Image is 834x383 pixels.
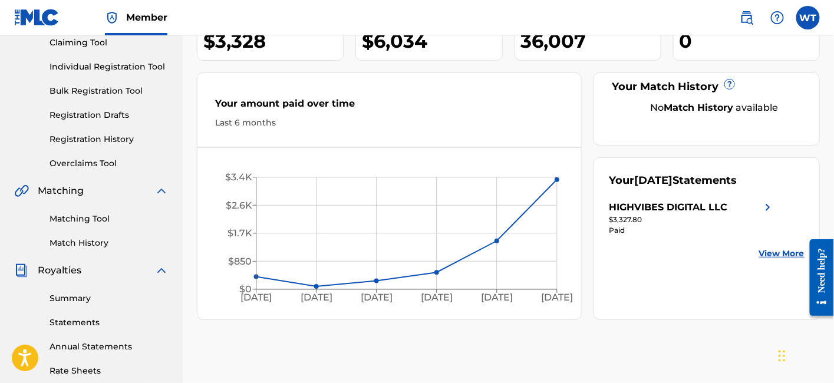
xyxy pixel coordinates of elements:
div: $3,328 [203,28,343,54]
tspan: $850 [228,256,252,268]
tspan: [DATE] [482,292,513,303]
div: Your Statements [609,173,737,189]
a: Match History [50,237,169,249]
a: Public Search [735,6,759,29]
img: Matching [14,184,29,198]
span: Royalties [38,263,81,278]
a: Registration Drafts [50,109,169,121]
a: Individual Registration Tool [50,61,169,73]
span: ? [725,80,734,89]
div: Help [766,6,789,29]
span: Member [126,11,167,24]
img: Top Rightsholder [105,11,119,25]
img: Royalties [14,263,28,278]
img: search [740,11,754,25]
tspan: [DATE] [240,292,272,303]
div: Your Match History [609,79,805,95]
a: Annual Statements [50,341,169,353]
img: expand [154,184,169,198]
div: Paid [609,225,775,236]
img: right chevron icon [761,200,775,214]
a: Summary [50,292,169,305]
a: Rate Sheets [50,365,169,377]
div: 0 [680,28,819,54]
strong: Match History [664,102,733,113]
iframe: Resource Center [801,230,834,325]
div: 36,007 [521,28,661,54]
tspan: $3.4K [225,172,252,183]
tspan: [DATE] [361,292,393,303]
img: help [770,11,784,25]
div: Your amount paid over time [215,97,563,117]
tspan: [DATE] [542,292,573,303]
tspan: [DATE] [301,292,332,303]
div: Last 6 months [215,117,563,129]
div: $3,327.80 [609,214,775,225]
a: Registration History [50,133,169,146]
a: Bulk Registration Tool [50,85,169,97]
tspan: $0 [239,284,252,295]
div: No available [624,101,805,115]
tspan: [DATE] [421,292,453,303]
a: Matching Tool [50,213,169,225]
a: HIGHVIBES DIGITAL LLCright chevron icon$3,327.80Paid [609,200,775,236]
img: MLC Logo [14,9,60,26]
div: $6,034 [362,28,502,54]
tspan: $2.6K [226,200,252,211]
a: Statements [50,316,169,329]
span: Matching [38,184,84,198]
img: expand [154,263,169,278]
span: [DATE] [634,174,673,187]
a: View More [759,247,805,260]
a: Overclaims Tool [50,157,169,170]
iframe: Chat Widget [775,326,834,383]
div: Drag [779,338,786,374]
div: HIGHVIBES DIGITAL LLC [609,200,727,214]
div: User Menu [796,6,820,29]
tspan: $1.7K [228,228,252,239]
a: Claiming Tool [50,37,169,49]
